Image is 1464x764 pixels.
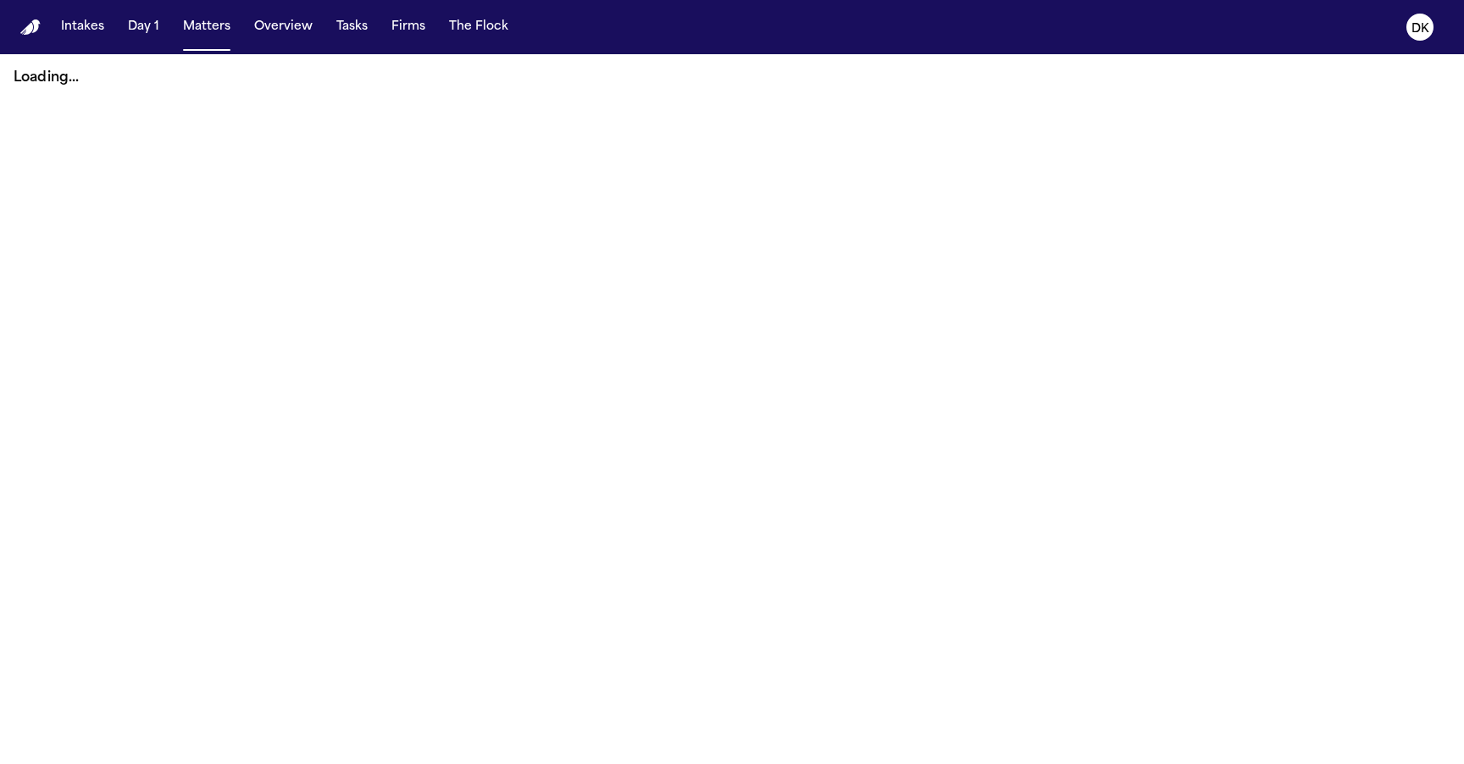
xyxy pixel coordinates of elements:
button: The Flock [442,12,515,42]
p: Loading... [14,68,1450,88]
button: Matters [176,12,237,42]
button: Firms [385,12,432,42]
button: Overview [247,12,319,42]
a: Home [20,19,41,36]
text: DK [1411,23,1429,35]
img: Finch Logo [20,19,41,36]
button: Intakes [54,12,111,42]
button: Tasks [330,12,374,42]
button: Day 1 [121,12,166,42]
